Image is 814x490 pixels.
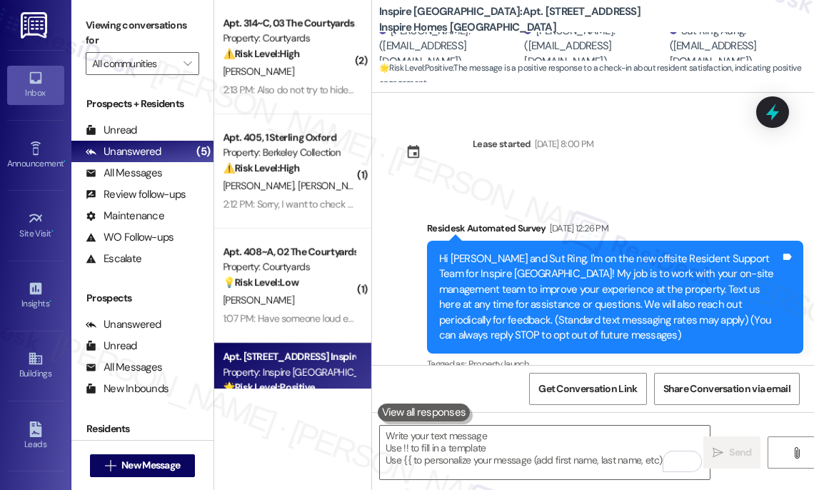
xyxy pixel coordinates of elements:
[703,436,760,469] button: Send
[791,447,802,459] i: 
[298,179,370,192] span: [PERSON_NAME]
[92,52,176,75] input: All communities
[7,206,64,245] a: Site Visit •
[223,47,300,60] strong: ⚠️ Risk Level: High
[379,24,521,69] div: [PERSON_NAME]. ([EMAIL_ADDRESS][DOMAIN_NAME])
[729,445,751,460] span: Send
[64,156,66,166] span: •
[223,84,488,96] div: 2:13 PM: Also do not try to hide the reasoning for the cancellation
[184,58,191,69] i: 
[86,251,141,266] div: Escalate
[531,136,594,151] div: [DATE] 8:00 PM
[71,421,213,436] div: Residents
[49,296,51,306] span: •
[223,349,355,364] div: Apt. [STREET_ADDRESS] Inspire Homes [GEOGRAPHIC_DATA]
[86,123,137,138] div: Unread
[670,24,803,69] div: Sut Ring Aung. ([EMAIL_ADDRESS][DOMAIN_NAME])
[223,365,355,380] div: Property: Inspire [GEOGRAPHIC_DATA]
[7,417,64,456] a: Leads
[193,141,213,163] div: (5)
[86,339,137,354] div: Unread
[379,4,665,35] b: Inspire [GEOGRAPHIC_DATA]: Apt. [STREET_ADDRESS] Inspire Homes [GEOGRAPHIC_DATA]
[223,312,463,325] div: 1:07 PM: Have someone loud enough to help direct traffic?
[529,373,646,405] button: Get Conversation Link
[223,244,355,259] div: Apt. 408~A, 02 The Courtyards Apartments
[223,31,355,46] div: Property: Courtyards
[86,317,161,332] div: Unanswered
[86,360,162,375] div: All Messages
[86,14,199,52] label: Viewing conversations for
[223,198,795,211] div: 2:12 PM: Sorry, I want to check how much exactly our refund is. I remember we could get the 2 mon...
[105,460,116,471] i: 
[713,447,723,459] i: 
[380,426,710,479] textarea: To enrich screen reader interactions, please activate Accessibility in Grammarly extension settings
[90,454,196,477] button: New Message
[223,381,315,394] strong: 🌟 Risk Level: Positive
[223,145,355,160] div: Property: Berkeley Collection
[51,226,54,236] span: •
[21,12,50,39] img: ResiDesk Logo
[223,259,355,274] div: Property: Courtyards
[86,230,174,245] div: WO Follow-ups
[223,161,300,174] strong: ⚠️ Risk Level: High
[538,381,637,396] span: Get Conversation Link
[379,61,814,91] span: : The message is a positive response to a check-in about resident satisfaction, indicating positi...
[71,291,213,306] div: Prospects
[524,24,665,69] div: [PERSON_NAME]. ([EMAIL_ADDRESS][DOMAIN_NAME])
[71,96,213,111] div: Prospects + Residents
[121,458,180,473] span: New Message
[223,294,294,306] span: [PERSON_NAME]
[427,354,803,374] div: Tagged as:
[86,144,161,159] div: Unanswered
[663,381,790,396] span: Share Conversation via email
[223,16,355,31] div: Apt. 314~C, 03 The Courtyards Apartments
[468,358,528,370] span: Property launch
[223,65,294,78] span: [PERSON_NAME]
[427,221,803,241] div: Residesk Automated Survey
[223,276,298,289] strong: 💡 Risk Level: Low
[86,187,186,202] div: Review follow-ups
[7,276,64,315] a: Insights •
[7,66,64,104] a: Inbox
[223,179,298,192] span: [PERSON_NAME]
[86,166,162,181] div: All Messages
[223,130,355,145] div: Apt. 405, 1 Sterling Oxford
[7,346,64,385] a: Buildings
[379,62,453,74] strong: 🌟 Risk Level: Positive
[546,221,608,236] div: [DATE] 12:26 PM
[654,373,800,405] button: Share Conversation via email
[86,209,164,224] div: Maintenance
[473,136,531,151] div: Lease started
[439,251,780,344] div: Hi [PERSON_NAME] and Sut Ring, I'm on the new offsite Resident Support Team for Inspire [GEOGRAPH...
[86,381,169,396] div: New Inbounds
